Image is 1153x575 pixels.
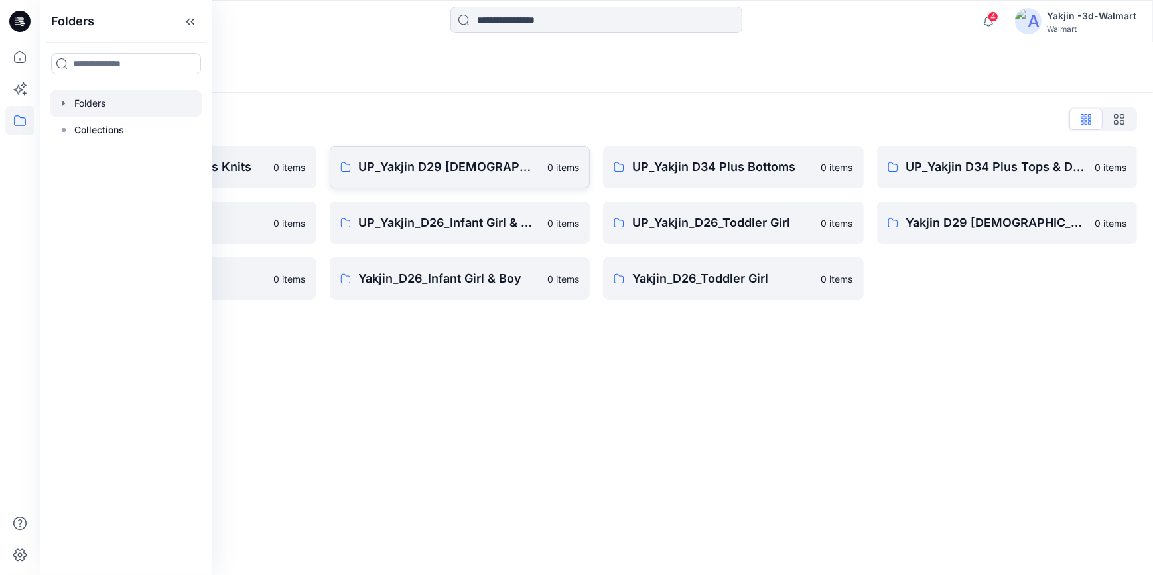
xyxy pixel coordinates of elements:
[603,202,864,244] a: UP_Yakjin_D26_Toddler Girl0 items
[906,214,1087,232] p: Yakjin D29 [DEMOGRAPHIC_DATA] Sleepwear
[1095,160,1126,174] p: 0 items
[906,158,1087,176] p: UP_Yakjin D34 Plus Tops & Dresses
[547,160,579,174] p: 0 items
[274,216,306,230] p: 0 items
[821,160,853,174] p: 0 items
[988,11,998,22] span: 4
[1047,8,1136,24] div: Yakjin -3d-Walmart
[1095,216,1126,230] p: 0 items
[359,214,540,232] p: UP_Yakjin_D26_Infant Girl & Boy
[1015,8,1042,34] img: avatar
[547,216,579,230] p: 0 items
[877,202,1138,244] a: Yakjin D29 [DEMOGRAPHIC_DATA] Sleepwear0 items
[547,272,579,286] p: 0 items
[359,158,540,176] p: UP_Yakjin D29 [DEMOGRAPHIC_DATA] Sleep
[603,146,864,188] a: UP_Yakjin D34 Plus Bottoms0 items
[274,160,306,174] p: 0 items
[632,214,813,232] p: UP_Yakjin_D26_Toddler Girl
[877,146,1138,188] a: UP_Yakjin D34 Plus Tops & Dresses0 items
[1047,24,1136,34] div: Walmart
[330,257,590,300] a: Yakjin_D26_Infant Girl & Boy0 items
[603,257,864,300] a: Yakjin_D26_Toddler Girl0 items
[74,122,124,138] p: Collections
[359,269,540,288] p: Yakjin_D26_Infant Girl & Boy
[821,272,853,286] p: 0 items
[632,269,813,288] p: Yakjin_D26_Toddler Girl
[330,202,590,244] a: UP_Yakjin_D26_Infant Girl & Boy0 items
[274,272,306,286] p: 0 items
[330,146,590,188] a: UP_Yakjin D29 [DEMOGRAPHIC_DATA] Sleep0 items
[632,158,813,176] p: UP_Yakjin D34 Plus Bottoms
[821,216,853,230] p: 0 items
